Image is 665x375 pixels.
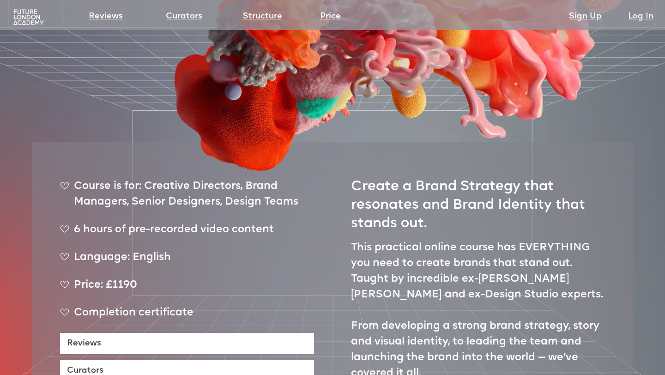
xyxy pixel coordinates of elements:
[569,10,602,23] a: Sign Up
[320,10,341,23] a: Price
[166,10,202,23] a: Curators
[60,278,314,301] div: Price: £1190
[60,333,314,354] a: Reviews
[243,10,282,23] a: Structure
[351,169,605,233] h2: Create a Brand Strategy that resonates and Brand Identity that stands out.
[60,250,314,273] div: Language: English
[60,305,314,328] div: Completion certificate
[89,10,123,23] a: Reviews
[628,10,653,23] a: Log In
[60,179,314,218] div: Course is for: Creative Directors, Brand Managers, Senior Designers, Design Teams
[60,222,314,245] div: 6 hours of pre-recorded video content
